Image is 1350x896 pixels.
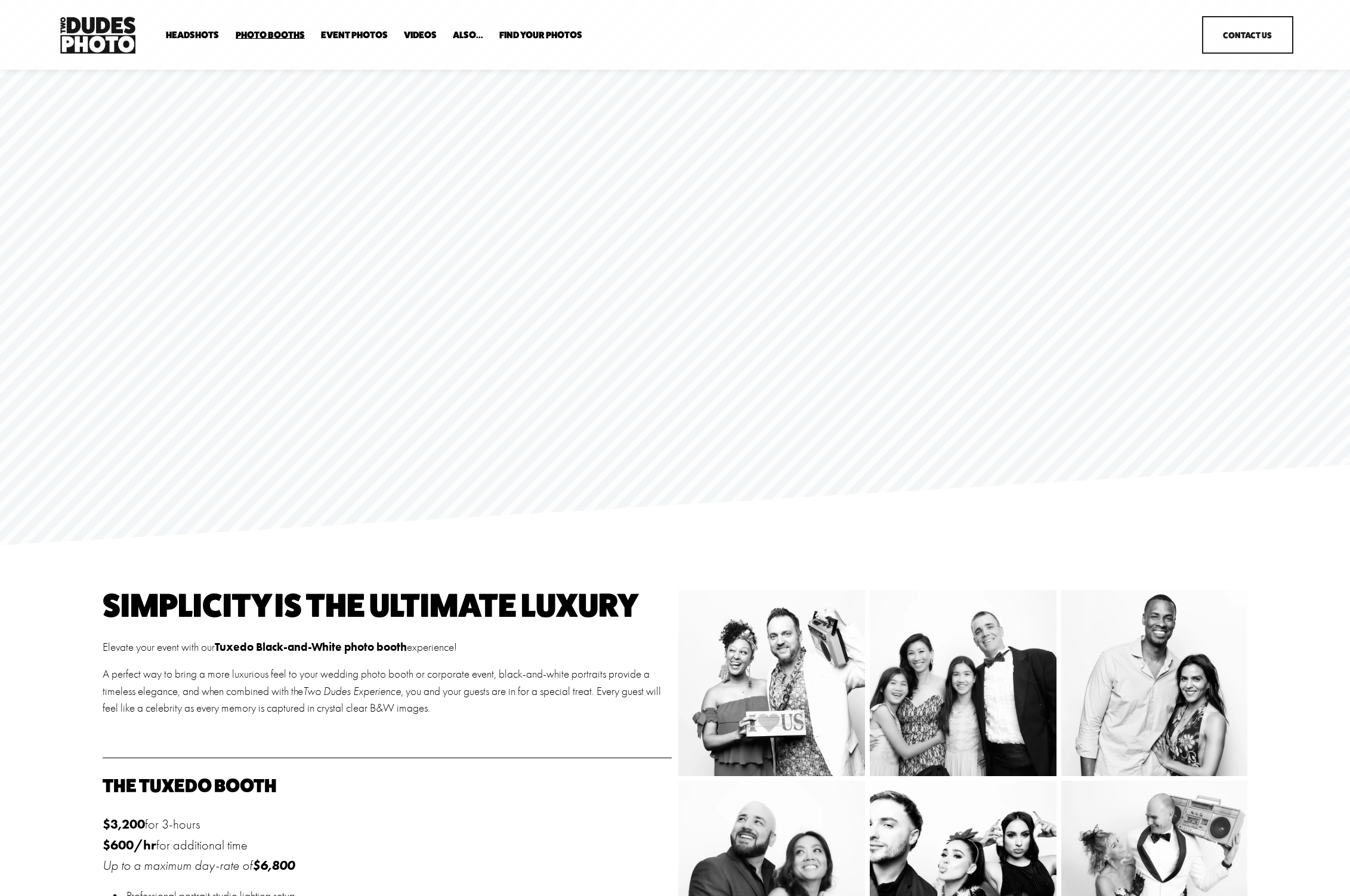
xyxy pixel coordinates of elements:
a: folder dropdown [166,29,219,41]
span: Photo Booths [236,30,305,40]
em: Up to a maximum day-rate of [103,858,252,873]
a: folder dropdown [499,29,582,41]
img: AC30_19-03-22_0222.jpg [638,590,875,777]
h2: THE Tuxedo BOOTH [103,777,672,795]
span: Find Your Photos [499,30,582,40]
a: folder dropdown [236,29,305,41]
img: 250517_JennysProm_0038.jpg [823,590,1104,777]
img: Two Dudes Photo | Headshots, Portraits &amp; Photo Booths [57,14,139,57]
p: Elevate your event with our experience! [103,639,672,656]
em: Two Dudes Experience [303,685,401,698]
span: Headshots [166,30,219,40]
h1: Simplicity is the ultimate luxury [103,590,672,620]
strong: Tuxedo Black-and-White photo booth [215,640,407,654]
a: folder dropdown [453,29,483,41]
a: Event Photos [321,29,388,41]
a: Contact Us [1202,16,1293,54]
img: AC30_19-03-22_0045.jpg [1061,590,1248,818]
strong: $600/hr [103,837,156,853]
a: Videos [404,29,437,41]
p: for 3-hours for additional time [103,814,672,876]
span: Also... [453,30,483,40]
p: A perfect way to bring a more luxurious feel to your wedding photo booth or corporate event, blac... [103,666,672,717]
strong: $3,200 [103,816,145,832]
em: $6,800 [252,857,295,873]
